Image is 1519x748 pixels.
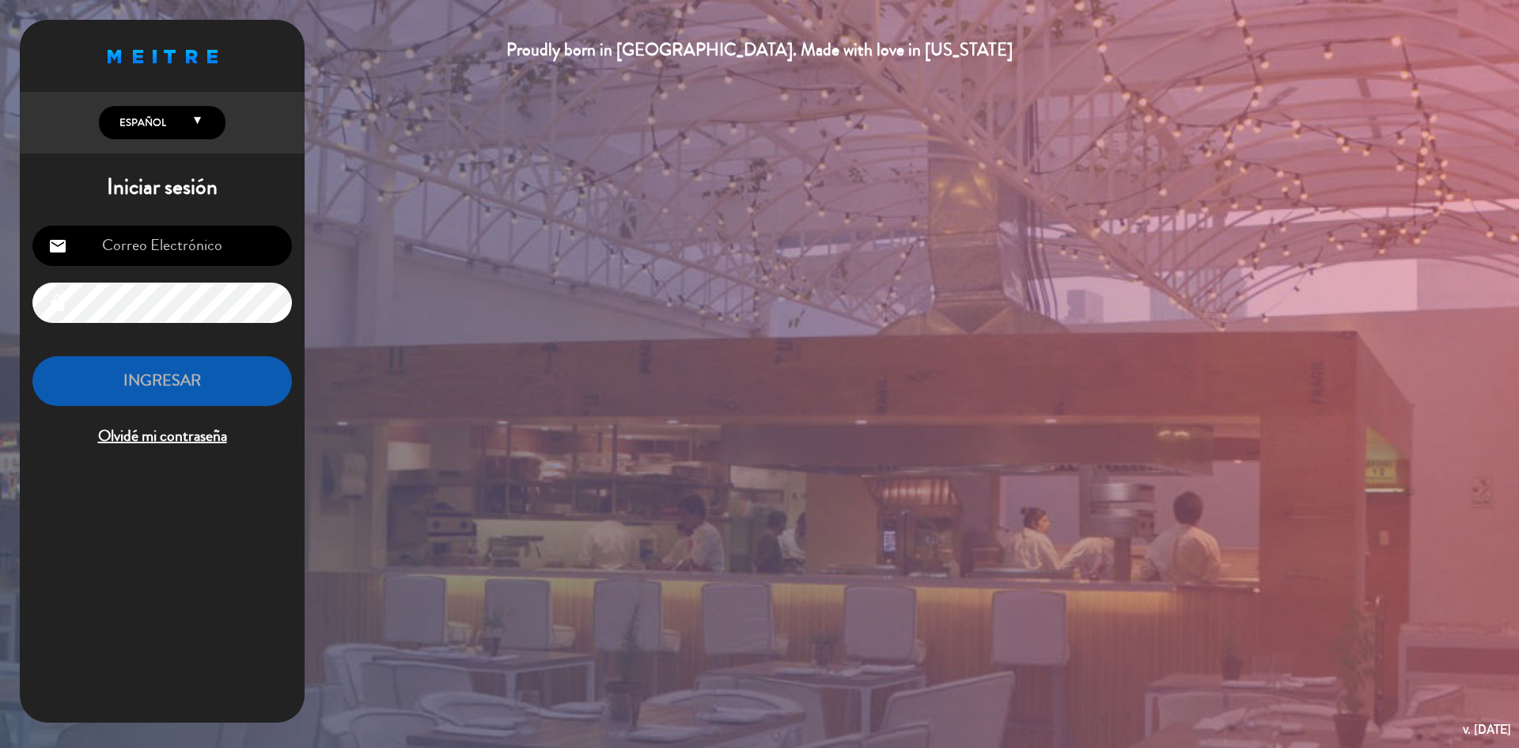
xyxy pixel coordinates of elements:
i: email [48,237,67,256]
button: INGRESAR [32,356,292,406]
span: Olvidé mi contraseña [32,423,292,450]
i: lock [48,294,67,313]
h1: Iniciar sesión [20,174,305,201]
span: Español [116,115,166,131]
input: Correo Electrónico [32,226,292,266]
div: v. [DATE] [1463,719,1511,740]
